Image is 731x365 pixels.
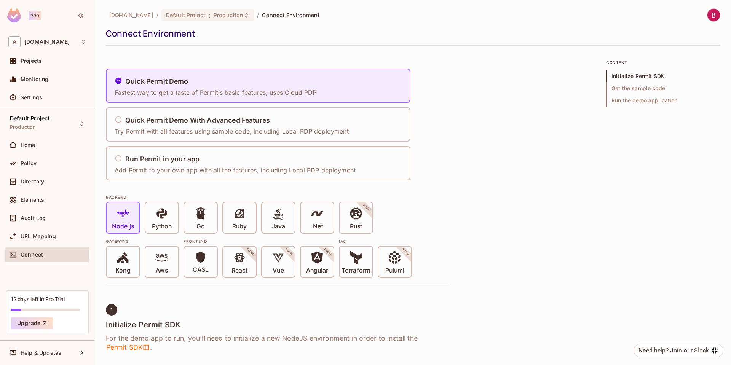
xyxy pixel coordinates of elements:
span: Elements [21,197,44,203]
span: : [208,12,211,18]
div: Gateways [106,238,179,244]
span: Default Project [166,11,206,19]
div: Frontend [184,238,334,244]
p: Terraform [342,267,370,274]
h4: Initialize Permit SDK [106,320,448,329]
p: Java [271,223,285,230]
span: Get the sample code [606,82,720,94]
p: .Net [311,223,323,230]
span: Policy [21,160,37,166]
span: Workspace: asterdio.com [24,39,70,45]
span: the active workspace [109,11,153,19]
span: SOON [352,193,381,223]
p: Angular [306,267,329,274]
button: Upgrade [11,317,53,329]
span: Directory [21,179,44,185]
span: SOON [235,237,265,267]
p: Try Permit with all features using sample code, including Local PDP deployment [115,127,349,135]
p: Pulumi [385,267,404,274]
p: Vue [273,267,284,274]
span: SOON [391,237,420,267]
span: Settings [21,94,42,100]
span: Monitoring [21,76,49,82]
p: Python [152,223,172,230]
span: Connect Environment [262,11,320,19]
span: Production [214,11,243,19]
span: URL Mapping [21,233,56,239]
div: BACKEND [106,194,448,200]
span: SOON [274,237,304,267]
h5: Run Permit in your app [125,155,200,163]
span: Home [21,142,35,148]
span: SOON [313,237,343,267]
span: Connect [21,252,43,258]
div: Need help? Join our Slack [638,346,709,355]
span: Production [10,124,36,130]
div: 12 days left in Pro Trial [11,295,65,303]
span: Projects [21,58,42,64]
li: / [156,11,158,19]
div: Connect Environment [106,28,717,39]
img: Bicky Tamang [707,9,720,21]
span: Run the demo application [606,94,720,107]
h5: Quick Permit Demo With Advanced Features [125,116,270,124]
span: Permit SDK [106,343,150,352]
p: Kong [115,267,130,274]
p: CASL [193,266,209,274]
span: Initialize Permit SDK [606,70,720,82]
span: Audit Log [21,215,46,221]
div: Pro [29,11,41,20]
span: A [8,36,21,47]
p: Aws [156,267,168,274]
span: Default Project [10,115,49,121]
p: Go [196,223,205,230]
p: content [606,59,720,65]
div: IAC [339,238,412,244]
span: 1 [110,307,113,313]
p: Rust [350,223,362,230]
p: Node js [112,223,134,230]
img: SReyMgAAAABJRU5ErkJggg== [7,8,21,22]
li: / [257,11,259,19]
p: React [231,267,247,274]
h5: Quick Permit Demo [125,78,188,85]
h6: For the demo app to run, you’ll need to initialize a new NodeJS environment in order to install t... [106,334,448,352]
p: Add Permit to your own app with all the features, including Local PDP deployment [115,166,356,174]
p: Ruby [232,223,247,230]
p: Fastest way to get a taste of Permit’s basic features, uses Cloud PDP [115,88,316,97]
span: Help & Updates [21,350,61,356]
